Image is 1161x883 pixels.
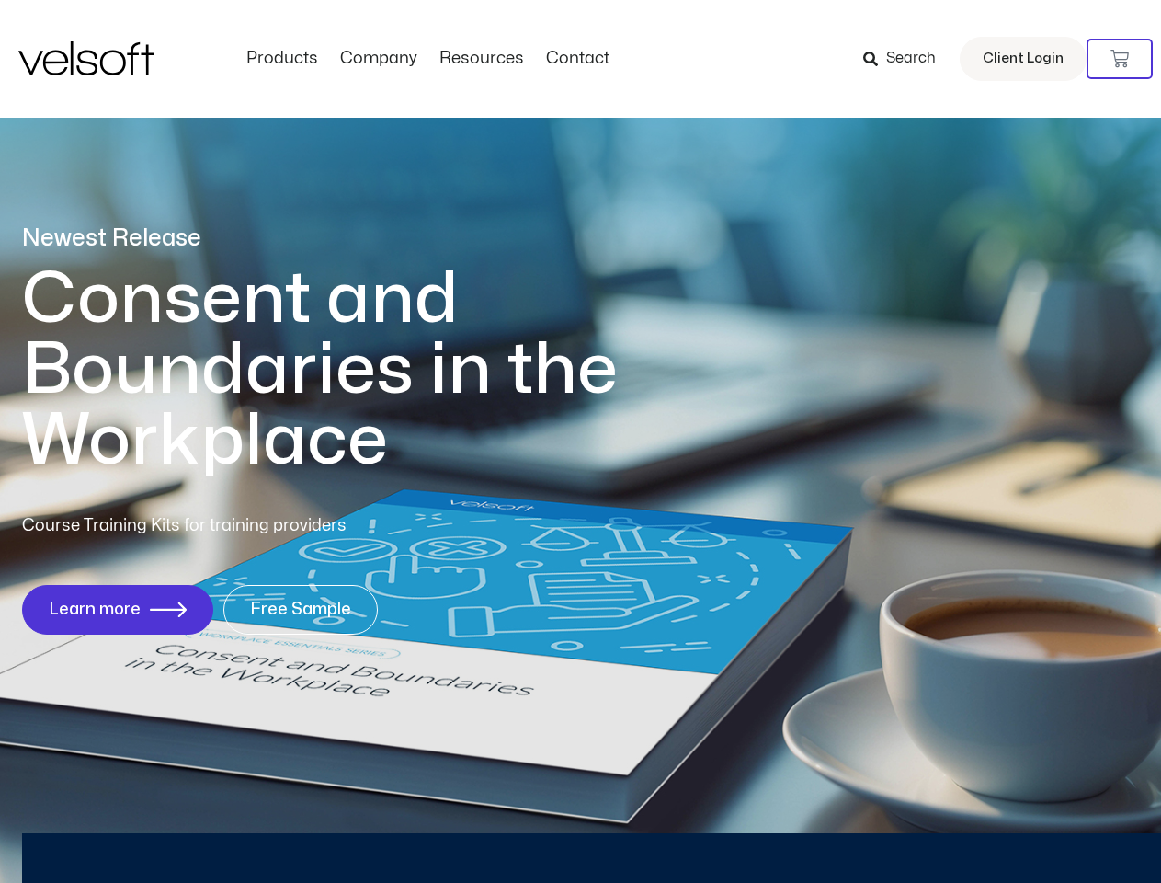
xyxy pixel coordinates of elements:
[886,47,936,71] span: Search
[18,41,154,75] img: Velsoft Training Materials
[22,513,480,539] p: Course Training Kits for training providers
[535,49,620,69] a: ContactMenu Toggle
[863,43,949,75] a: Search
[960,37,1087,81] a: Client Login
[235,49,329,69] a: ProductsMenu Toggle
[22,585,213,635] a: Learn more
[983,47,1064,71] span: Client Login
[428,49,535,69] a: ResourcesMenu Toggle
[250,601,351,619] span: Free Sample
[223,585,378,635] a: Free Sample
[22,223,693,255] p: Newest Release
[235,49,620,69] nav: Menu
[49,601,141,619] span: Learn more
[22,264,693,476] h1: Consent and Boundaries in the Workplace
[329,49,428,69] a: CompanyMenu Toggle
